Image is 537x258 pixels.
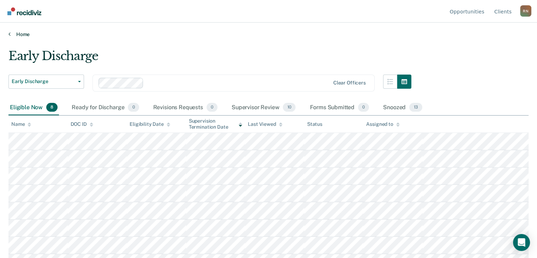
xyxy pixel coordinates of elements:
div: Snoozed13 [382,100,424,116]
span: 0 [358,103,369,112]
span: 8 [46,103,58,112]
a: Home [8,31,529,37]
span: 0 [207,103,217,112]
div: Forms Submitted0 [308,100,370,116]
span: 0 [128,103,139,112]
div: Revisions Requests0 [152,100,219,116]
div: R N [520,5,531,17]
div: Assigned to [366,121,399,127]
div: Status [307,121,322,127]
span: 10 [283,103,296,112]
div: Last Viewed [248,121,282,127]
div: Open Intercom Messenger [513,234,530,251]
div: DOC ID [71,121,93,127]
div: Early Discharge [8,49,411,69]
div: Ready for Discharge0 [70,100,140,116]
button: Profile dropdown button [520,5,531,17]
span: Early Discharge [12,78,75,84]
div: Name [11,121,31,127]
button: Early Discharge [8,75,84,89]
div: Supervision Termination Date [189,118,243,130]
div: Supervisor Review10 [230,100,297,116]
div: Eligibility Date [130,121,170,127]
span: 13 [409,103,422,112]
div: Clear officers [333,80,366,86]
img: Recidiviz [7,7,41,15]
div: Eligible Now8 [8,100,59,116]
